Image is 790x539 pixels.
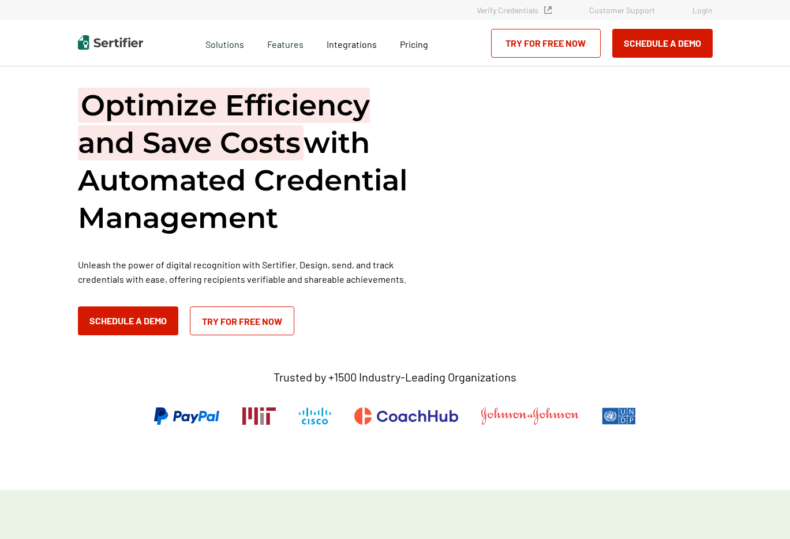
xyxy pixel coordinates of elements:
[274,370,516,384] p: Trusted by +1500 Industry-Leading Organizations
[205,36,244,50] span: Solutions
[78,35,143,50] img: Sertifier | Digital Credentialing Platform
[267,36,304,50] span: Features
[327,36,377,50] a: Integrations
[491,29,601,58] a: Try for Free Now
[692,5,713,15] a: Login
[481,407,578,425] img: Johnson & Johnson
[78,87,424,237] h1: with Automated Credential Management
[400,36,428,50] a: Pricing
[78,257,424,286] p: Unleash the power of digital recognition with Sertifier. Design, send, and track credentials with...
[242,407,276,425] img: Massachusetts Institute of Technology
[299,407,331,425] img: Cisco
[602,407,636,425] img: UNDP
[400,39,428,50] span: Pricing
[78,88,370,160] span: Optimize Efficiency and Save Costs
[589,5,655,15] a: Customer Support
[354,407,458,425] img: CoachHub
[327,39,377,50] span: Integrations
[154,407,219,425] img: PayPal
[190,306,294,335] a: Try for Free Now
[477,5,552,15] a: Verify Credentials
[544,6,552,14] img: Verified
